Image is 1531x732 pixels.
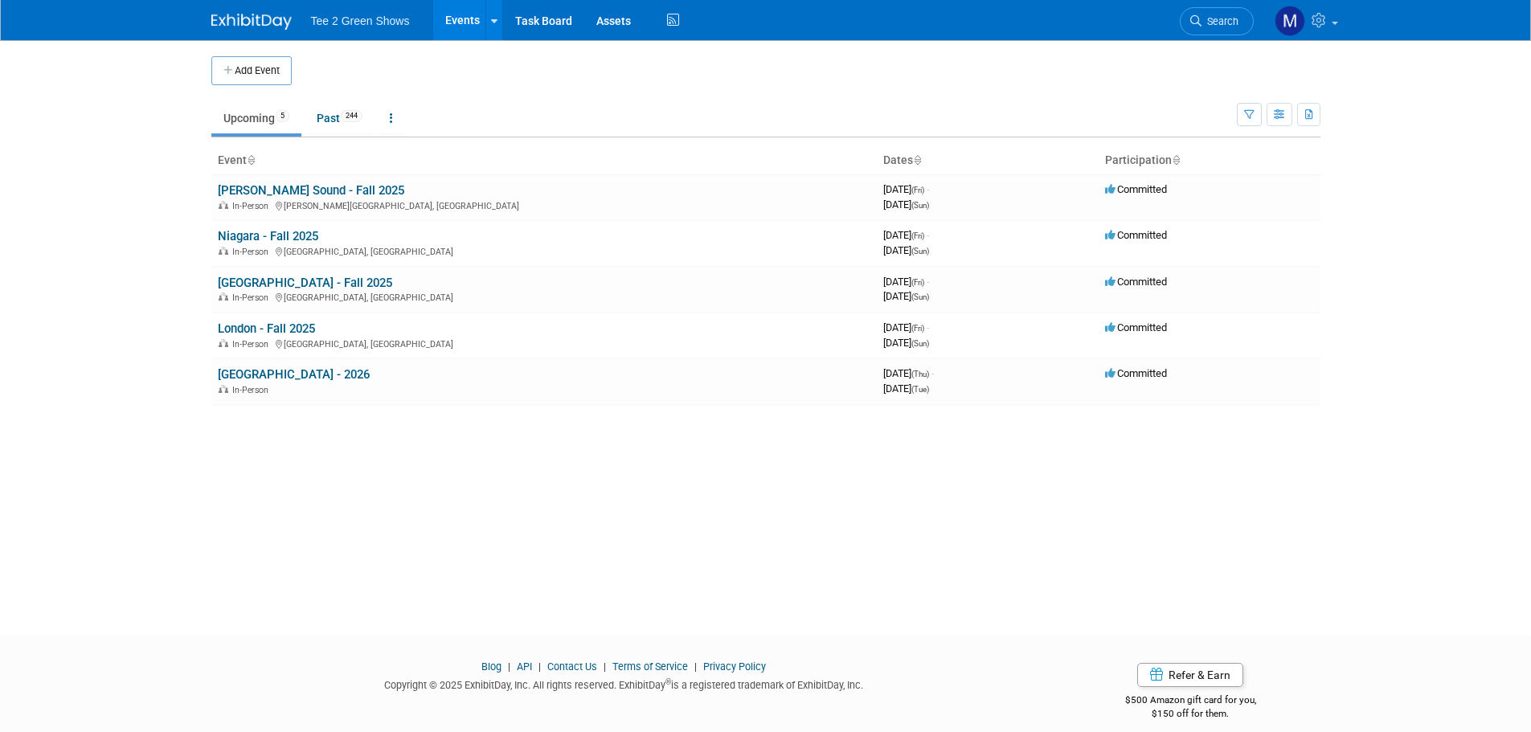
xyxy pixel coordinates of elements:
span: - [931,367,934,379]
img: ExhibitDay [211,14,292,30]
img: Michael Kruger [1275,6,1305,36]
span: (Fri) [911,186,924,194]
span: Committed [1105,276,1167,288]
a: Niagara - Fall 2025 [218,229,318,243]
span: | [690,660,701,673]
a: [GEOGRAPHIC_DATA] - Fall 2025 [218,276,392,290]
span: [DATE] [883,382,929,395]
img: In-Person Event [219,385,228,393]
span: (Fri) [911,278,924,287]
span: In-Person [232,292,273,303]
img: In-Person Event [219,247,228,255]
th: Participation [1099,147,1320,174]
span: (Sun) [911,201,929,210]
span: In-Person [232,247,273,257]
span: [DATE] [883,367,934,379]
span: 5 [276,110,289,122]
th: Dates [877,147,1099,174]
div: [PERSON_NAME][GEOGRAPHIC_DATA], [GEOGRAPHIC_DATA] [218,198,870,211]
div: $500 Amazon gift card for you, [1061,683,1320,720]
a: London - Fall 2025 [218,321,315,336]
a: Search [1180,7,1254,35]
span: Committed [1105,367,1167,379]
span: (Sun) [911,247,929,256]
a: Privacy Policy [703,660,766,673]
img: In-Person Event [219,339,228,347]
span: - [927,321,929,333]
a: Refer & Earn [1137,663,1243,687]
span: [DATE] [883,337,929,349]
span: [DATE] [883,183,929,195]
span: [DATE] [883,321,929,333]
span: Committed [1105,183,1167,195]
a: API [517,660,532,673]
span: [DATE] [883,244,929,256]
a: Terms of Service [612,660,688,673]
span: (Sun) [911,292,929,301]
div: [GEOGRAPHIC_DATA], [GEOGRAPHIC_DATA] [218,290,870,303]
span: | [504,660,514,673]
span: [DATE] [883,290,929,302]
span: (Fri) [911,324,924,333]
a: Past244 [305,103,375,133]
span: [DATE] [883,276,929,288]
a: Contact Us [547,660,597,673]
span: (Thu) [911,370,929,378]
a: Sort by Event Name [247,153,255,166]
a: [GEOGRAPHIC_DATA] - 2026 [218,367,370,382]
span: (Fri) [911,231,924,240]
span: In-Person [232,339,273,350]
div: $150 off for them. [1061,707,1320,721]
img: In-Person Event [219,292,228,301]
span: - [927,183,929,195]
div: Copyright © 2025 ExhibitDay, Inc. All rights reserved. ExhibitDay is a registered trademark of Ex... [211,674,1038,693]
span: - [927,276,929,288]
span: Committed [1105,321,1167,333]
th: Event [211,147,877,174]
span: - [927,229,929,241]
a: Blog [481,660,501,673]
span: Tee 2 Green Shows [311,14,410,27]
span: (Tue) [911,385,929,394]
span: Committed [1105,229,1167,241]
div: [GEOGRAPHIC_DATA], [GEOGRAPHIC_DATA] [218,337,870,350]
button: Add Event [211,56,292,85]
span: 244 [341,110,362,122]
div: [GEOGRAPHIC_DATA], [GEOGRAPHIC_DATA] [218,244,870,257]
span: Search [1201,15,1238,27]
span: | [534,660,545,673]
span: | [600,660,610,673]
a: Sort by Start Date [913,153,921,166]
a: Sort by Participation Type [1172,153,1180,166]
a: [PERSON_NAME] Sound - Fall 2025 [218,183,404,198]
span: In-Person [232,201,273,211]
span: [DATE] [883,198,929,211]
img: In-Person Event [219,201,228,209]
span: In-Person [232,385,273,395]
span: [DATE] [883,229,929,241]
sup: ® [665,677,671,686]
span: (Sun) [911,339,929,348]
a: Upcoming5 [211,103,301,133]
